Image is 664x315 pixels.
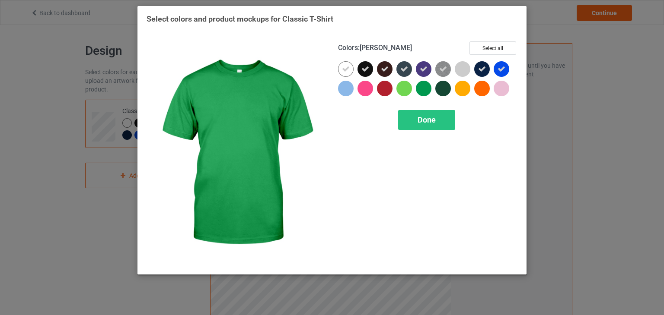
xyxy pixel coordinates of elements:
span: Select colors and product mockups for Classic T-Shirt [147,14,333,23]
button: Select all [469,41,516,55]
img: heather_texture.png [435,61,451,77]
span: Done [418,115,436,124]
span: [PERSON_NAME] [360,44,412,52]
span: Colors [338,44,358,52]
img: regular.jpg [147,41,326,265]
h4: : [338,44,412,53]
